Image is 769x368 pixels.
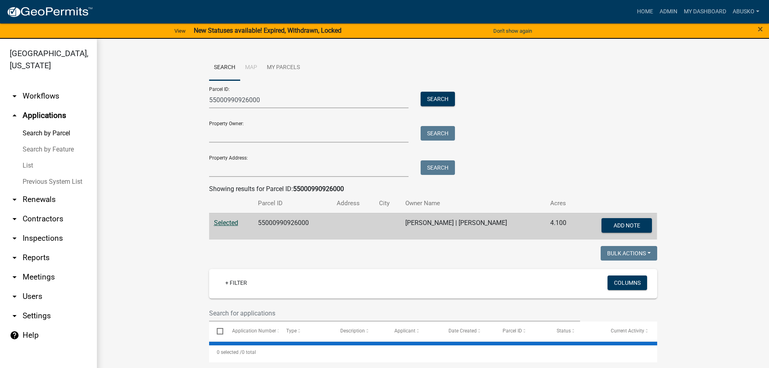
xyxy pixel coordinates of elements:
datatable-header-cell: Type [279,322,333,341]
datatable-header-cell: Applicant [387,322,441,341]
th: Address [332,194,374,213]
div: 0 total [209,342,657,362]
button: Don't show again [490,24,535,38]
input: Search for applications [209,305,580,322]
button: Add Note [601,218,652,233]
i: arrow_drop_down [10,195,19,204]
td: 55000990926000 [253,213,332,240]
a: + Filter [219,275,254,290]
button: Columns [608,275,647,290]
datatable-header-cell: Parcel ID [495,322,549,341]
a: My Parcels [262,55,305,81]
i: arrow_drop_down [10,253,19,263]
button: Bulk Actions [601,246,657,261]
span: Add Note [614,222,640,228]
i: arrow_drop_down [10,214,19,224]
a: My Dashboard [681,4,729,19]
a: Search [209,55,240,81]
button: Search [421,92,455,106]
th: Parcel ID [253,194,332,213]
datatable-header-cell: Application Number [224,322,279,341]
span: × [758,23,763,35]
span: Application Number [232,328,276,334]
span: Current Activity [611,328,644,334]
i: arrow_drop_down [10,311,19,321]
i: arrow_drop_down [10,292,19,301]
th: Owner Name [400,194,545,213]
datatable-header-cell: Date Created [441,322,495,341]
datatable-header-cell: Status [549,322,603,341]
a: View [171,24,189,38]
i: arrow_drop_up [10,111,19,120]
i: arrow_drop_down [10,272,19,282]
span: Parcel ID [503,328,522,334]
th: City [374,194,400,213]
datatable-header-cell: Description [333,322,387,341]
div: Showing results for Parcel ID: [209,184,657,194]
button: Search [421,160,455,175]
i: arrow_drop_down [10,233,19,243]
th: Acres [545,194,579,213]
td: [PERSON_NAME] | [PERSON_NAME] [400,213,545,240]
span: 0 selected / [217,349,242,355]
a: Admin [656,4,681,19]
button: Search [421,126,455,141]
span: Description [340,328,365,334]
strong: New Statuses available! Expired, Withdrawn, Locked [194,27,342,34]
a: abusko [729,4,763,19]
a: Home [634,4,656,19]
td: 4.100 [545,213,579,240]
i: arrow_drop_down [10,91,19,101]
a: Selected [214,219,238,227]
span: Applicant [394,328,415,334]
datatable-header-cell: Current Activity [603,322,657,341]
datatable-header-cell: Select [209,322,224,341]
button: Close [758,24,763,34]
span: Type [286,328,297,334]
span: Date Created [448,328,477,334]
span: Status [557,328,571,334]
strong: 55000990926000 [293,185,344,193]
i: help [10,330,19,340]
